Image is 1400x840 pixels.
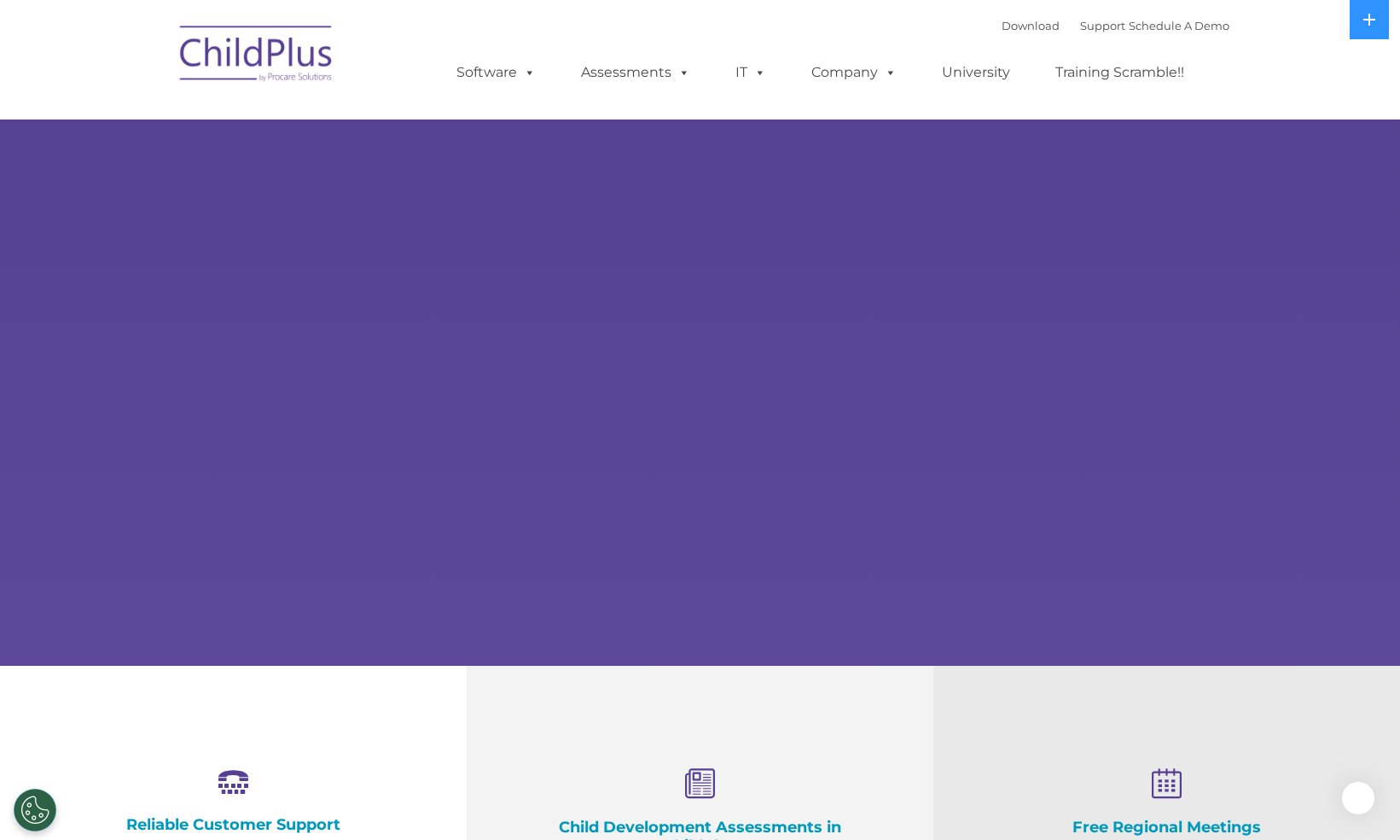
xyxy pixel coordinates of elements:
[718,55,783,90] a: IT
[794,55,914,90] a: Company
[439,55,553,90] a: Software
[1129,19,1229,32] a: Schedule A Demo
[1080,19,1125,32] a: Support
[14,789,56,831] button: Cookies Settings
[171,14,342,99] img: ChildPlus by Procare Solutions
[1038,55,1201,90] a: Training Scramble!!
[1002,19,1229,32] font: |
[1019,818,1315,837] h4: Free Regional Meetings
[85,815,381,834] h4: Reliable Customer Support
[1002,19,1060,32] a: Download
[564,55,707,90] a: Assessments
[925,55,1027,90] a: University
